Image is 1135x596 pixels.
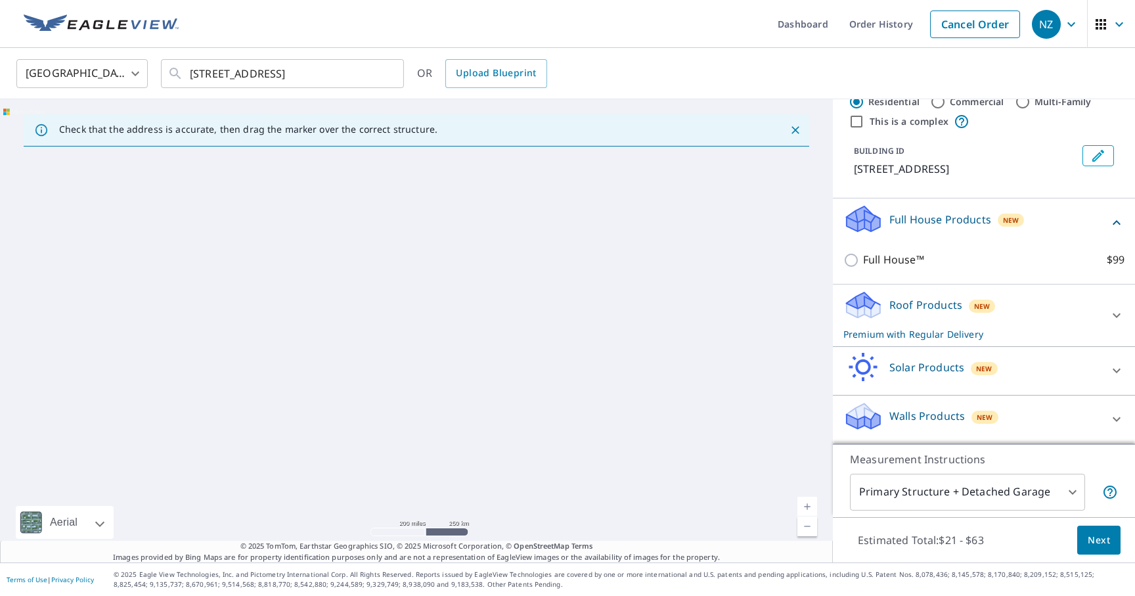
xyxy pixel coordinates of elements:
[889,212,991,227] p: Full House Products
[1082,145,1114,166] button: Edit building 1
[787,122,804,139] button: Close
[889,408,965,424] p: Walls Products
[868,95,920,108] label: Residential
[850,474,1085,511] div: Primary Structure + Detached Garage
[1102,484,1118,500] span: Your report will include the primary structure and a detached garage if one exists.
[456,65,536,81] span: Upload Blueprint
[847,526,994,555] p: Estimated Total: $21 - $63
[240,541,593,552] span: © 2025 TomTom, Earthstar Geographics SIO, © 2025 Microsoft Corporation, ©
[1035,95,1092,108] label: Multi-Family
[854,145,904,156] p: BUILDING ID
[870,115,948,128] label: This is a complex
[7,575,47,584] a: Terms of Use
[889,359,964,375] p: Solar Products
[417,59,547,88] div: OR
[977,412,993,423] span: New
[889,297,962,313] p: Roof Products
[797,497,817,516] a: Current Level 5, Zoom In
[863,252,924,268] p: Full House™
[16,506,114,539] div: Aerial
[797,516,817,536] a: Current Level 5, Zoom Out
[843,290,1124,341] div: Roof ProductsNewPremium with Regular Delivery
[59,124,437,135] p: Check that the address is accurate, then drag the marker over the correct structure.
[1032,10,1061,39] div: NZ
[950,95,1004,108] label: Commercial
[843,204,1124,241] div: Full House ProductsNew
[850,451,1118,467] p: Measurement Instructions
[1077,526,1121,555] button: Next
[16,55,148,92] div: [GEOGRAPHIC_DATA]
[7,576,94,584] p: |
[843,352,1124,390] div: Solar ProductsNew
[930,11,1020,38] a: Cancel Order
[190,55,377,92] input: Search by address or latitude-longitude
[843,327,1101,341] p: Premium with Regular Delivery
[24,14,179,34] img: EV Logo
[445,59,546,88] a: Upload Blueprint
[514,541,569,551] a: OpenStreetMap
[854,161,1077,177] p: [STREET_ADDRESS]
[974,301,990,311] span: New
[1088,532,1110,549] span: Next
[114,570,1128,589] p: © 2025 Eagle View Technologies, Inc. and Pictometry International Corp. All Rights Reserved. Repo...
[1003,215,1019,225] span: New
[51,575,94,584] a: Privacy Policy
[843,401,1124,438] div: Walls ProductsNew
[571,541,593,551] a: Terms
[1107,252,1124,268] p: $99
[46,506,81,539] div: Aerial
[976,363,992,374] span: New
